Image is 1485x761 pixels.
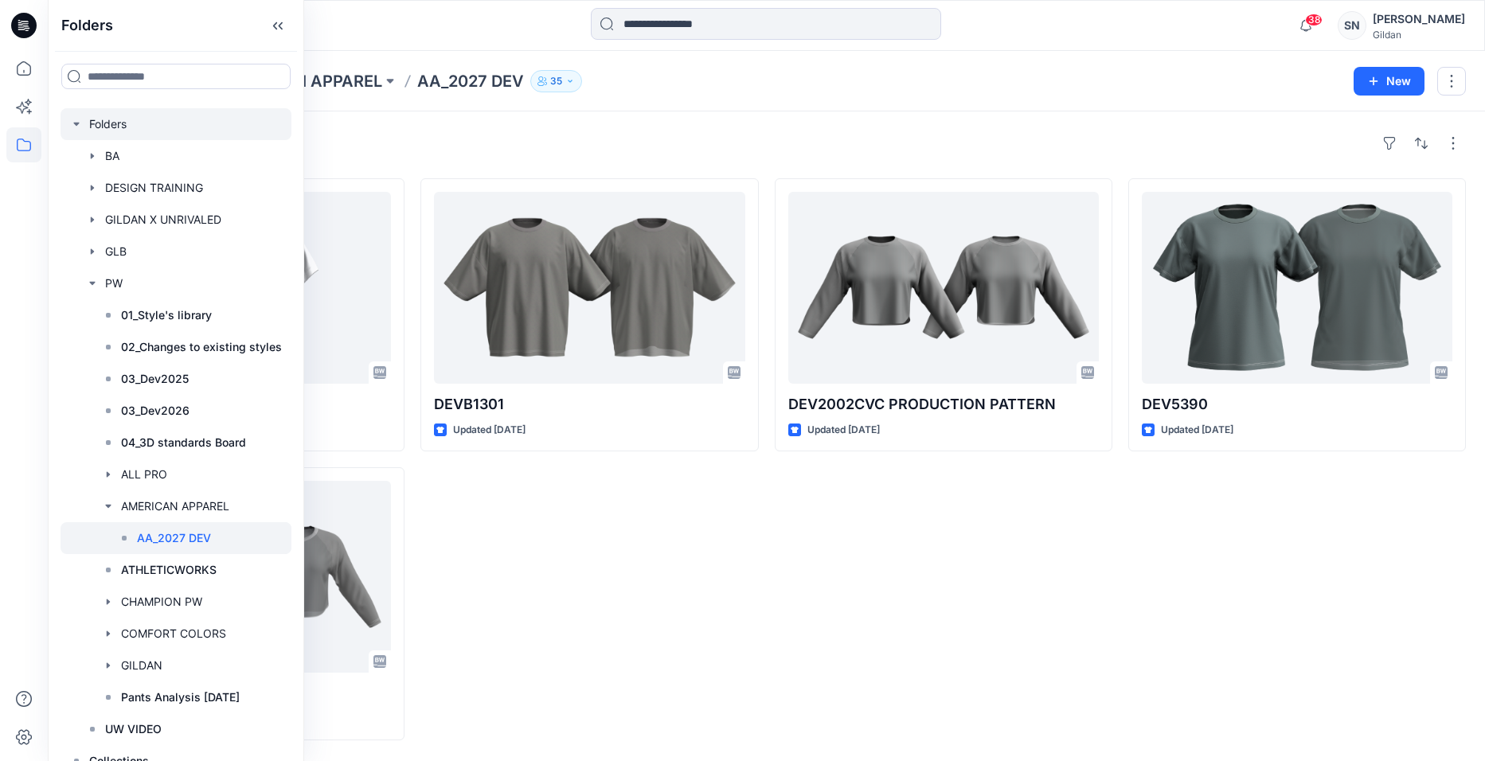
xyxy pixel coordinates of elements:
p: 03_Dev2025 [121,369,189,388]
p: Pants Analysis [DATE] [121,688,240,707]
p: DEVB1301 [434,393,744,416]
p: 03_Dev2026 [121,401,190,420]
p: ATHLETICWORKS [121,560,217,580]
p: DEV2002CVC PRODUCTION PATTERN [788,393,1099,416]
div: Gildan [1373,29,1465,41]
a: DEVB1301 [434,192,744,384]
p: DEV5390 [1142,393,1452,416]
p: 35 [550,72,562,90]
p: AA_2027 DEV [417,70,524,92]
div: SN [1338,11,1366,40]
button: 35 [530,70,582,92]
div: [PERSON_NAME] [1373,10,1465,29]
p: Updated [DATE] [453,422,526,439]
p: 04_3D standards Board [121,433,246,452]
p: Updated [DATE] [807,422,880,439]
a: DEV5390 [1142,192,1452,384]
p: UW VIDEO [105,720,162,739]
p: Updated [DATE] [1161,422,1233,439]
p: AA_2027 DEV [137,529,211,548]
button: New [1354,67,1424,96]
span: 38 [1305,14,1323,26]
p: 01_Style's library [121,306,212,325]
p: 02_Changes to existing styles [121,338,282,357]
a: DEV2002CVC PRODUCTION PATTERN [788,192,1099,384]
